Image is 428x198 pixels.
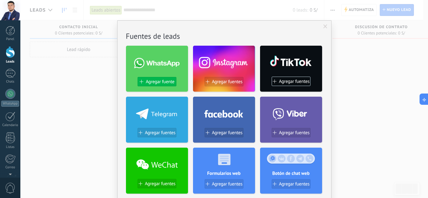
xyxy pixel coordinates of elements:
div: Chats [1,80,19,84]
span: Agregar fuentes [279,130,310,135]
div: WhatsApp [1,101,19,107]
button: Agregar fuentes [272,179,311,189]
button: Agregar fuente [138,77,176,86]
div: Listas [1,145,19,149]
h2: Fuentes de leads [126,31,323,41]
h4: Botón de chat web [260,170,322,176]
button: Agregar fuentes [272,77,311,86]
h4: Formularios web [193,170,255,176]
button: Agregar fuentes [205,128,243,137]
div: Leads [1,60,19,64]
span: Agregar fuentes [212,130,243,135]
div: Calendario [1,123,19,127]
div: Correo [1,165,19,170]
span: Agregar fuentes [145,130,175,135]
span: Agregar fuentes [279,79,310,84]
span: Agregar fuentes [279,181,310,187]
span: Agregar fuentes [212,79,243,84]
button: Agregar fuentes [205,179,243,189]
button: Agregar fuentes [205,77,243,86]
button: Agregar fuentes [272,128,311,137]
button: Agregar fuentes [138,179,176,188]
button: Agregar fuentes [138,128,176,137]
span: Agregar fuente [146,79,174,84]
div: Panel [1,37,19,41]
span: Agregar fuentes [212,181,243,187]
span: Agregar fuentes [145,181,175,186]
